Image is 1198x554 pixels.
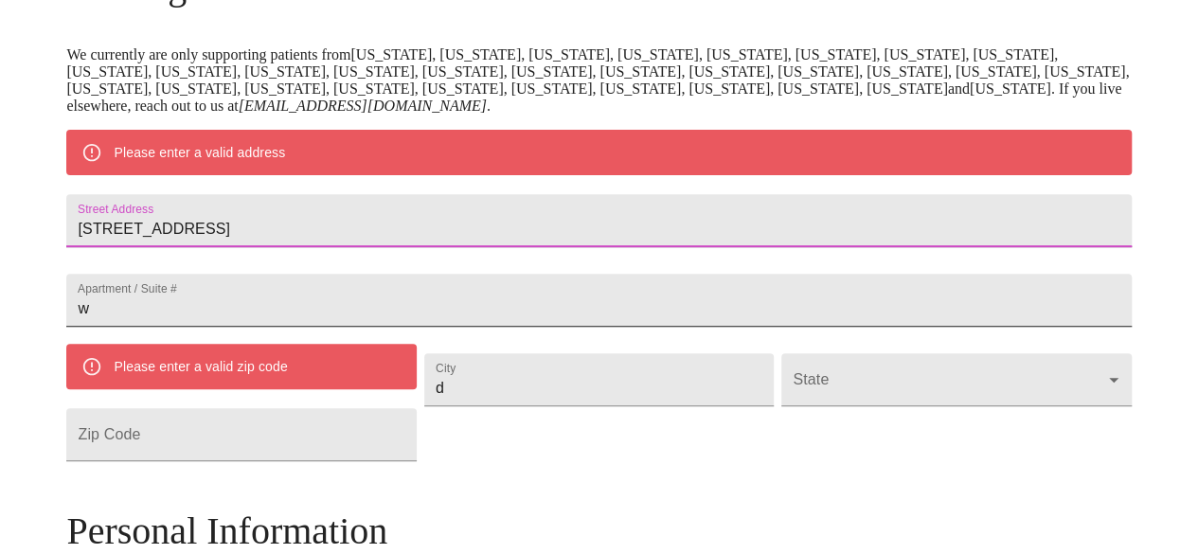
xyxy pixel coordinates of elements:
div: Please enter a valid zip code [114,349,287,384]
p: We currently are only supporting patients from [US_STATE], [US_STATE], [US_STATE], [US_STATE], [U... [66,46,1131,115]
em: [EMAIL_ADDRESS][DOMAIN_NAME] [239,98,487,114]
div: ​ [781,353,1131,406]
div: Please enter a valid address [114,135,285,170]
h3: Personal Information [66,509,1131,553]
